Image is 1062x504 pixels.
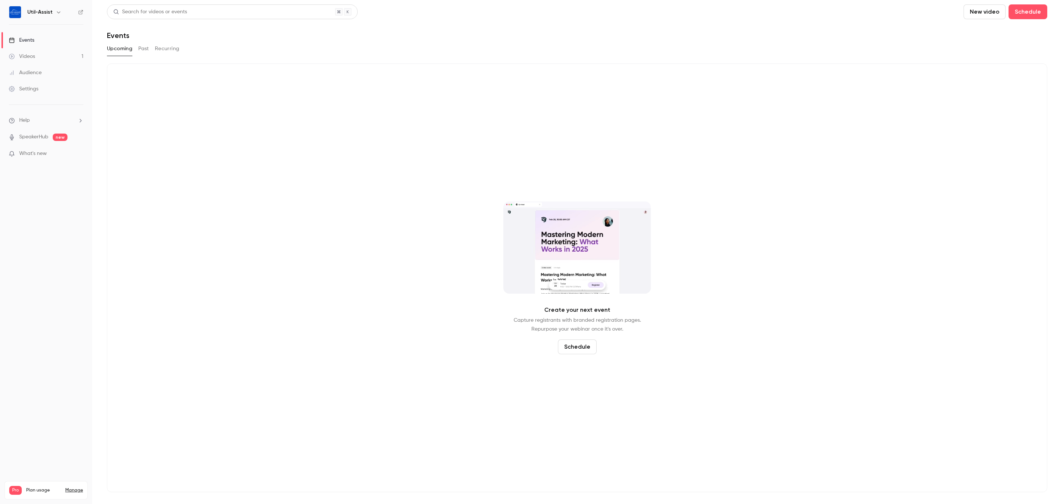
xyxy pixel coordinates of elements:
[155,43,180,55] button: Recurring
[558,339,597,354] button: Schedule
[19,133,48,141] a: SpeakerHub
[74,151,83,157] iframe: Noticeable Trigger
[107,31,129,40] h1: Events
[9,117,83,124] li: help-dropdown-opener
[9,486,22,495] span: Pro
[19,150,47,158] span: What's new
[544,305,610,314] p: Create your next event
[138,43,149,55] button: Past
[1009,4,1047,19] button: Schedule
[107,43,132,55] button: Upcoming
[9,37,34,44] div: Events
[113,8,187,16] div: Search for videos or events
[514,316,641,334] p: Capture registrants with branded registration pages. Repurpose your webinar once it's over.
[53,134,67,141] span: new
[9,6,21,18] img: Util-Assist
[9,69,42,76] div: Audience
[27,8,53,16] h6: Util-Assist
[19,117,30,124] span: Help
[9,53,35,60] div: Videos
[9,85,38,93] div: Settings
[65,487,83,493] a: Manage
[964,4,1006,19] button: New video
[26,487,61,493] span: Plan usage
